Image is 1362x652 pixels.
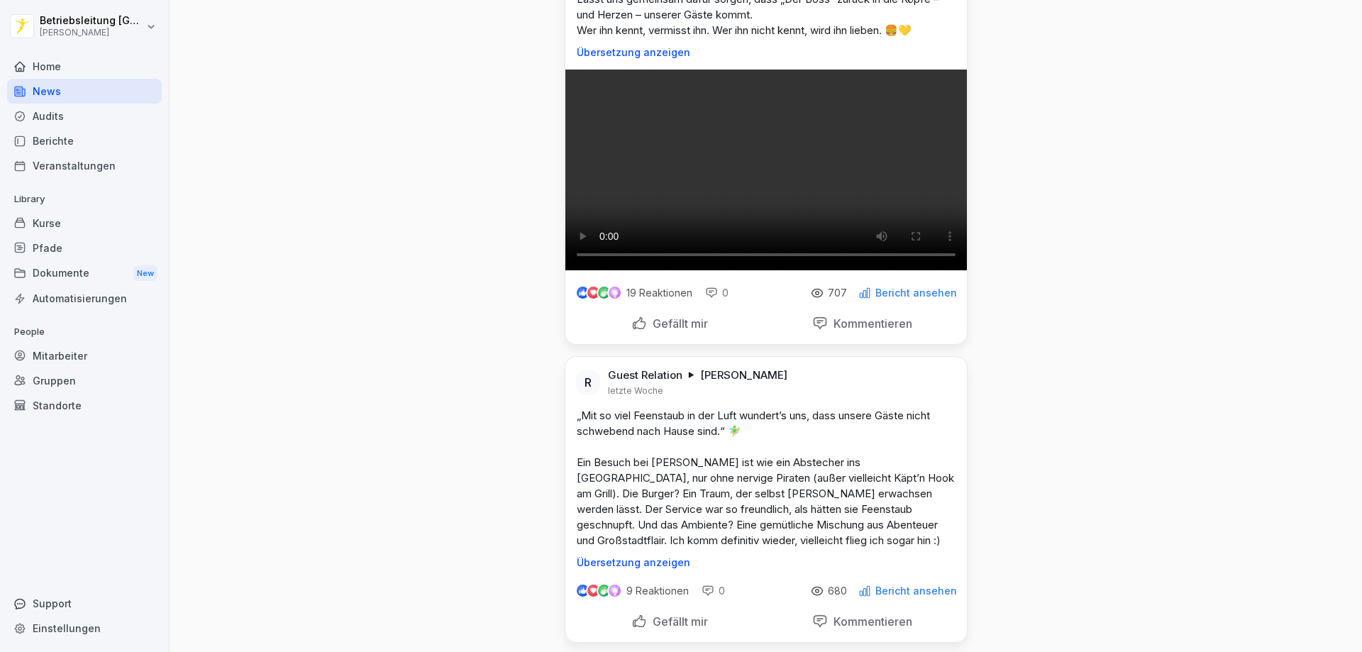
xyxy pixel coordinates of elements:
p: 19 Reaktionen [626,287,692,299]
img: celebrate [598,287,610,299]
a: Standorte [7,393,162,418]
a: Einstellungen [7,616,162,641]
p: Library [7,188,162,211]
p: 680 [828,585,847,597]
img: love [588,585,599,596]
img: like [577,287,588,299]
img: celebrate [598,585,610,597]
a: Berichte [7,128,162,153]
div: 0 [702,584,725,598]
p: [PERSON_NAME] [40,28,143,38]
p: Betriebsleitung [GEOGRAPHIC_DATA] [40,15,143,27]
p: Übersetzung anzeigen [577,47,956,58]
a: Audits [7,104,162,128]
p: 707 [828,287,847,299]
p: Guest Relation [608,368,682,382]
p: Kommentieren [828,316,912,331]
a: Automatisierungen [7,286,162,311]
div: Support [7,591,162,616]
a: News [7,79,162,104]
a: DokumenteNew [7,260,162,287]
img: like [577,585,588,597]
div: Dokumente [7,260,162,287]
p: Übersetzung anzeigen [577,557,956,568]
p: Gefällt mir [647,614,708,629]
a: Gruppen [7,368,162,393]
a: Pfade [7,236,162,260]
p: „Mit so viel Feenstaub in der Luft wundert’s uns, dass unsere Gäste nicht schwebend nach Hause si... [577,408,956,548]
a: Home [7,54,162,79]
div: New [133,265,157,282]
p: Gefällt mir [647,316,708,331]
p: Bericht ansehen [875,287,957,299]
a: Kurse [7,211,162,236]
p: [PERSON_NAME] [700,368,787,382]
p: 9 Reaktionen [626,585,689,597]
p: Kommentieren [828,614,912,629]
div: 0 [705,286,729,300]
img: love [588,287,599,298]
img: inspiring [609,585,621,597]
div: R [575,370,601,395]
a: Veranstaltungen [7,153,162,178]
p: People [7,321,162,343]
img: inspiring [609,287,621,299]
a: Mitarbeiter [7,343,162,368]
p: Bericht ansehen [875,585,957,597]
p: letzte Woche [608,385,663,397]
